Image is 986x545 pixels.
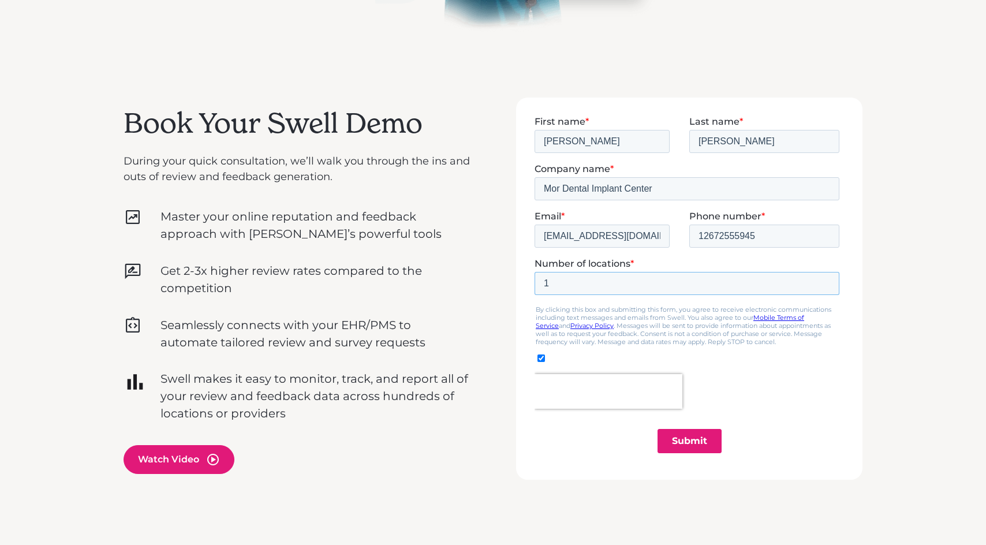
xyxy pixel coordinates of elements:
[124,154,470,185] p: During your quick consultation, we’ll walk you through the ins and outs of review and feedback ge...
[160,316,470,351] p: Seamlessly connects with your EHR/PMS to automate tailored review and survey requests
[138,453,199,466] div: Watch Video
[535,116,844,462] iframe: To enrich screen reader interactions, please activate Accessibility in Grammarly extension settings
[160,370,470,422] p: Swell makes it easy to monitor, track, and report all of your review and feedback data across hun...
[160,262,470,297] p: Get 2-3x higher review rates compared to the competition
[124,445,470,474] a: open lightbox
[124,107,470,140] h2: Book Your Swell Demo
[160,208,470,242] p: Master your online reputation and feedback approach with [PERSON_NAME]’s powerful tools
